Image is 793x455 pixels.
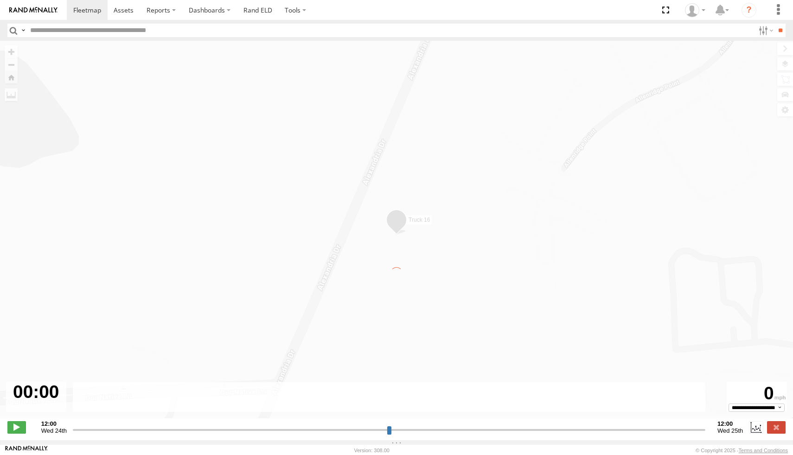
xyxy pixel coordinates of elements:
[5,446,48,455] a: Visit our Website
[9,7,58,13] img: rand-logo.svg
[755,24,775,37] label: Search Filter Options
[682,3,709,17] div: Jake Henry
[728,383,786,404] div: 0
[717,427,743,434] span: Wed 25th
[7,421,26,433] label: Play/Stop
[41,420,67,427] strong: 12:00
[717,420,743,427] strong: 12:00
[696,448,788,453] div: © Copyright 2025 -
[739,448,788,453] a: Terms and Conditions
[742,3,756,18] i: ?
[354,448,390,453] div: Version: 308.00
[767,421,786,433] label: Close
[41,427,67,434] span: Wed 24th
[19,24,27,37] label: Search Query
